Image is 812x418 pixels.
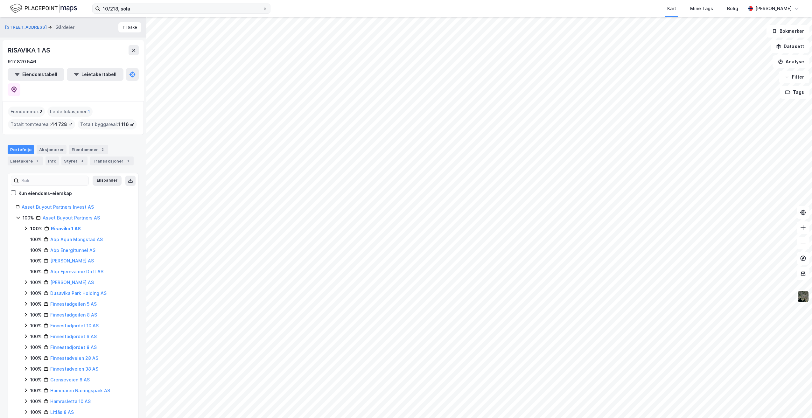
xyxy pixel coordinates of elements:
[771,40,809,53] button: Datasett
[30,408,42,416] div: 100%
[30,257,42,265] div: 100%
[50,366,98,372] a: Finnestadveien 38 AS
[667,5,676,12] div: Kart
[100,4,262,13] input: Søk på adresse, matrikkel, gårdeiere, leietakere eller personer
[50,377,90,382] a: Grenseveien 6 AS
[37,145,66,154] div: Aksjonærer
[30,247,42,254] div: 100%
[779,71,809,83] button: Filter
[50,399,91,404] a: Hamrasletta 10 AS
[90,157,134,165] div: Transaksjoner
[8,68,64,81] button: Eiendomstabell
[61,157,87,165] div: Styret
[30,387,42,394] div: 100%
[780,387,812,418] iframe: Chat Widget
[30,376,42,384] div: 100%
[5,24,48,31] button: [STREET_ADDRESS]
[727,5,738,12] div: Bolig
[125,158,131,164] div: 1
[88,108,90,115] span: 1
[55,24,74,31] div: Gårdeier
[23,214,34,222] div: 100%
[50,269,103,274] a: Abp Fjernvarme Drift AS
[22,204,94,210] a: Asset Buyout Partners Invest AS
[30,289,42,297] div: 100%
[50,334,97,339] a: Finnestadjordet 6 AS
[780,86,809,99] button: Tags
[30,311,42,319] div: 100%
[118,22,141,32] button: Tilbake
[50,301,97,307] a: Finnestadgeilen 5 AS
[8,119,75,129] div: Totalt tomteareal :
[8,45,51,55] div: RISAVIKA 1 AS
[50,280,94,285] a: [PERSON_NAME] AS
[30,225,42,233] div: 100%
[10,3,77,14] img: logo.f888ab2527a4732fd821a326f86c7f29.svg
[50,388,110,393] a: Hammaren Næringspark AS
[51,226,81,231] a: Risavika 1 AS
[50,409,74,415] a: Litlås 8 AS
[50,323,99,328] a: Finnestadjordet 10 AS
[30,354,42,362] div: 100%
[50,312,97,317] a: Finnestadgeilen 8 AS
[34,158,40,164] div: 1
[690,5,713,12] div: Mine Tags
[30,398,42,405] div: 100%
[43,215,100,220] a: Asset Buyout Partners AS
[69,145,108,154] div: Eiendommer
[30,236,42,243] div: 100%
[67,68,123,81] button: Leietakertabell
[79,158,85,164] div: 3
[51,121,73,128] span: 44 728 ㎡
[8,58,36,66] div: 917 820 546
[99,146,106,153] div: 2
[30,300,42,308] div: 100%
[30,322,42,330] div: 100%
[50,247,95,253] a: Abp Energitunnel AS
[18,190,72,197] div: Kun eiendoms-eierskap
[30,279,42,286] div: 100%
[30,333,42,340] div: 100%
[50,345,97,350] a: Finnestadjordet 8 AS
[773,55,809,68] button: Analyse
[30,344,42,351] div: 100%
[93,176,122,186] button: Ekspander
[797,290,809,303] img: 9k=
[8,157,43,165] div: Leietakere
[30,365,42,373] div: 100%
[45,157,59,165] div: Info
[39,108,42,115] span: 2
[30,268,42,275] div: 100%
[78,119,137,129] div: Totalt byggareal :
[755,5,792,12] div: [PERSON_NAME]
[8,107,45,117] div: Eiendommer :
[766,25,809,38] button: Bokmerker
[8,145,34,154] div: Portefølje
[50,237,103,242] a: Abp Aqua Mongstad AS
[50,355,98,361] a: Finnestadveien 28 AS
[50,258,94,263] a: [PERSON_NAME] AS
[50,290,107,296] a: Dusavika Park Holding AS
[118,121,134,128] span: 1 116 ㎡
[47,107,93,117] div: Leide lokasjoner :
[19,176,88,185] input: Søk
